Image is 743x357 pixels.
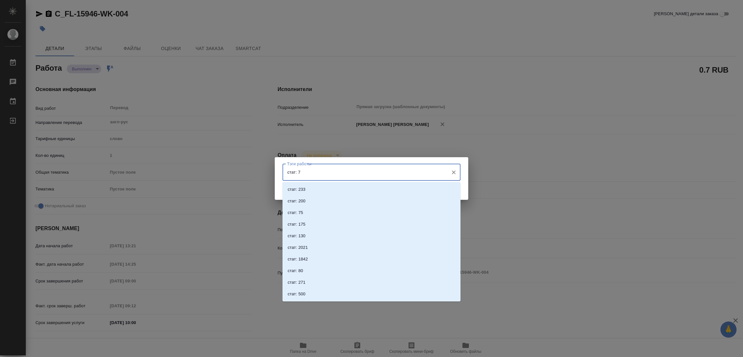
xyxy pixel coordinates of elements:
[288,186,305,193] p: стат: 233
[288,268,303,274] p: стат: 80
[288,198,305,204] p: стат: 200
[288,291,305,297] p: стат: 500
[288,221,305,228] p: стат: 175
[288,209,303,216] p: стат: 75
[288,256,308,262] p: стат: 1842
[288,244,308,251] p: стат: 2021
[288,233,305,239] p: стат: 130
[449,168,458,177] button: Очистить
[288,279,305,286] p: стат: 271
